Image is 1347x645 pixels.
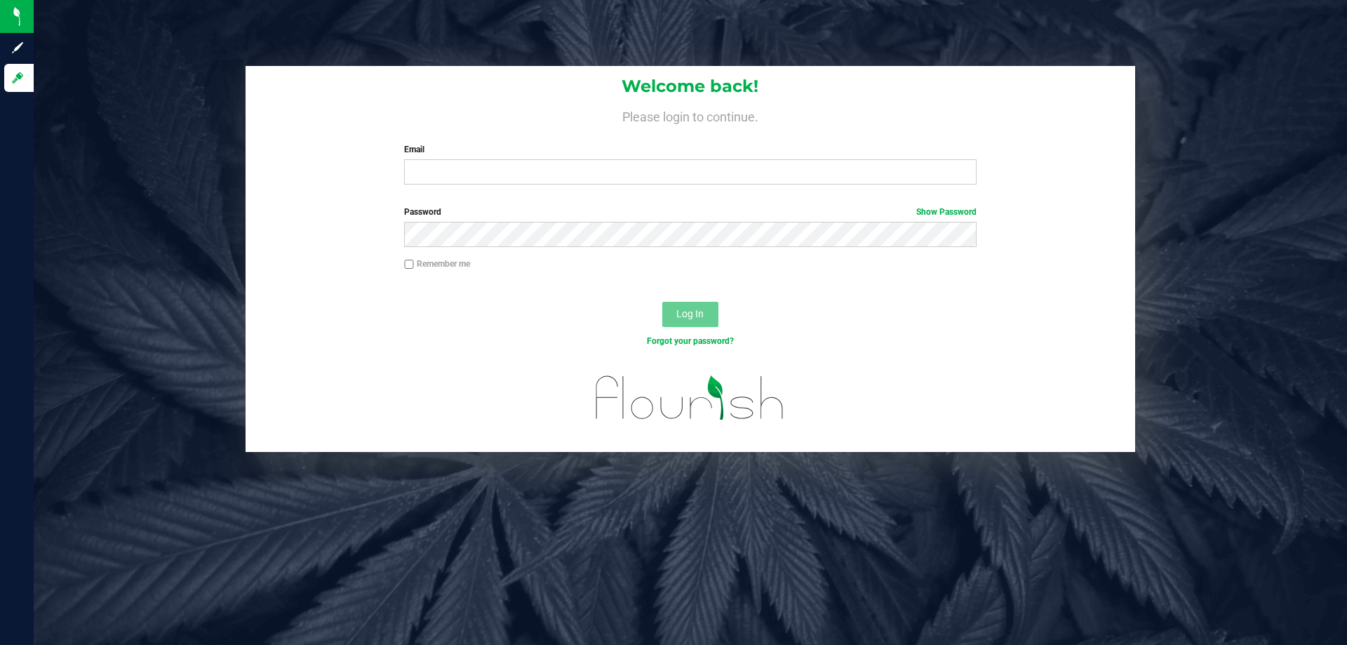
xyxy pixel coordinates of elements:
[11,41,25,55] inline-svg: Sign up
[676,308,704,319] span: Log In
[579,362,801,434] img: flourish_logo.svg
[11,71,25,85] inline-svg: Log in
[662,302,718,327] button: Log In
[404,260,414,270] input: Remember me
[404,207,441,217] span: Password
[246,77,1135,95] h1: Welcome back!
[404,143,976,156] label: Email
[647,336,734,346] a: Forgot your password?
[916,207,977,217] a: Show Password
[246,107,1135,124] h4: Please login to continue.
[404,258,470,270] label: Remember me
